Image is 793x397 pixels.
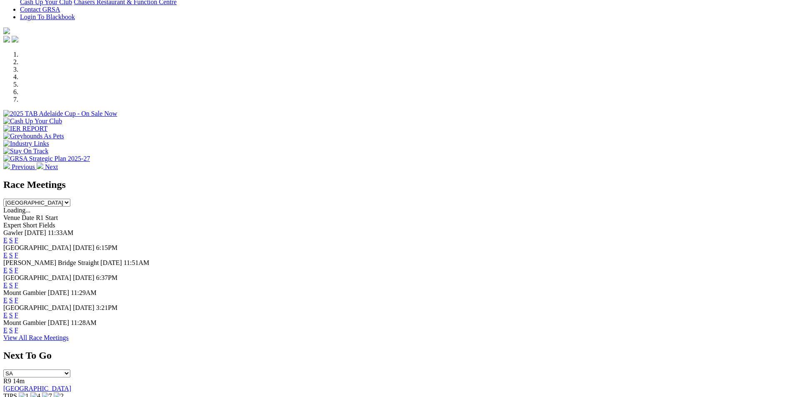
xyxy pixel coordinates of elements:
span: [GEOGRAPHIC_DATA] [3,304,71,311]
span: [DATE] [73,244,94,251]
a: F [15,267,18,274]
span: 11:29AM [71,289,97,296]
span: R1 Start [36,214,58,221]
a: S [9,312,13,319]
span: 14m [13,377,25,385]
h2: Next To Go [3,350,790,361]
a: F [15,282,18,289]
span: 6:15PM [96,244,118,251]
span: [DATE] [25,229,46,236]
a: Login To Blackbook [20,13,75,20]
a: E [3,267,7,274]
span: 11:51AM [124,259,149,266]
a: E [3,237,7,244]
img: GRSA Strategic Plan 2025-27 [3,155,90,162]
img: Stay On Track [3,147,48,155]
a: S [9,237,13,244]
a: S [9,327,13,334]
a: E [3,282,7,289]
a: S [9,297,13,304]
span: [GEOGRAPHIC_DATA] [3,274,71,281]
a: E [3,252,7,259]
a: Contact GRSA [20,6,60,13]
a: E [3,327,7,334]
img: facebook.svg [3,36,10,42]
img: Cash Up Your Club [3,117,62,125]
span: Loading... [3,207,30,214]
a: [GEOGRAPHIC_DATA] [3,385,71,392]
img: Industry Links [3,140,49,147]
img: Greyhounds As Pets [3,132,64,140]
span: [GEOGRAPHIC_DATA] [3,244,71,251]
img: IER REPORT [3,125,47,132]
span: [PERSON_NAME] Bridge Straight [3,259,99,266]
span: Mount Gambier [3,319,46,326]
a: F [15,297,18,304]
a: View All Race Meetings [3,334,69,341]
span: Gawler [3,229,23,236]
span: [DATE] [48,289,70,296]
span: [DATE] [73,274,94,281]
img: twitter.svg [12,36,18,42]
img: chevron-left-pager-white.svg [3,162,10,169]
span: [DATE] [100,259,122,266]
a: F [15,327,18,334]
span: Fields [39,222,55,229]
img: chevron-right-pager-white.svg [37,162,43,169]
a: F [15,252,18,259]
span: 3:21PM [96,304,118,311]
span: Short [23,222,37,229]
a: Previous [3,163,37,170]
span: Mount Gambier [3,289,46,296]
a: Next [37,163,58,170]
a: F [15,312,18,319]
span: R9 [3,377,11,385]
a: E [3,312,7,319]
a: E [3,297,7,304]
img: logo-grsa-white.png [3,27,10,34]
span: [DATE] [48,319,70,326]
span: Next [45,163,58,170]
a: F [15,237,18,244]
span: 11:28AM [71,319,97,326]
span: Date [22,214,34,221]
span: [DATE] [73,304,94,311]
h2: Race Meetings [3,179,790,190]
img: 2025 TAB Adelaide Cup - On Sale Now [3,110,117,117]
span: 6:37PM [96,274,118,281]
span: Expert [3,222,21,229]
span: Previous [12,163,35,170]
a: S [9,267,13,274]
span: 11:33AM [48,229,74,236]
a: S [9,282,13,289]
a: S [9,252,13,259]
span: Venue [3,214,20,221]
